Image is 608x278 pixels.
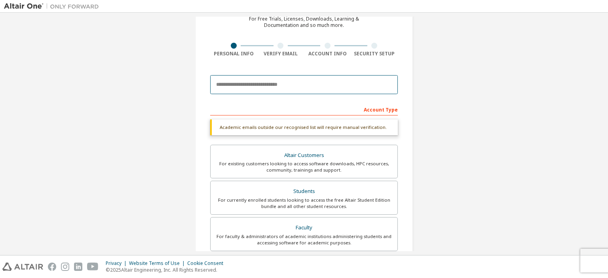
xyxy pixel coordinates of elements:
div: For existing customers looking to access software downloads, HPC resources, community, trainings ... [215,161,393,173]
div: Faculty [215,222,393,233]
div: For Free Trials, Licenses, Downloads, Learning & Documentation and so much more. [249,16,359,28]
div: Account Info [304,51,351,57]
div: For currently enrolled students looking to access the free Altair Student Edition bundle and all ... [215,197,393,210]
div: Academic emails outside our recognised list will require manual verification. [210,119,398,135]
div: Students [215,186,393,197]
div: Website Terms of Use [129,260,187,267]
div: Security Setup [351,51,398,57]
img: instagram.svg [61,263,69,271]
div: Altair Customers [215,150,393,161]
img: linkedin.svg [74,263,82,271]
img: altair_logo.svg [2,263,43,271]
img: Altair One [4,2,103,10]
img: youtube.svg [87,263,99,271]
div: Cookie Consent [187,260,228,267]
div: Account Type [210,103,398,115]
div: Personal Info [210,51,257,57]
div: Verify Email [257,51,304,57]
p: © 2025 Altair Engineering, Inc. All Rights Reserved. [106,267,228,273]
div: For faculty & administrators of academic institutions administering students and accessing softwa... [215,233,393,246]
img: facebook.svg [48,263,56,271]
div: Privacy [106,260,129,267]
